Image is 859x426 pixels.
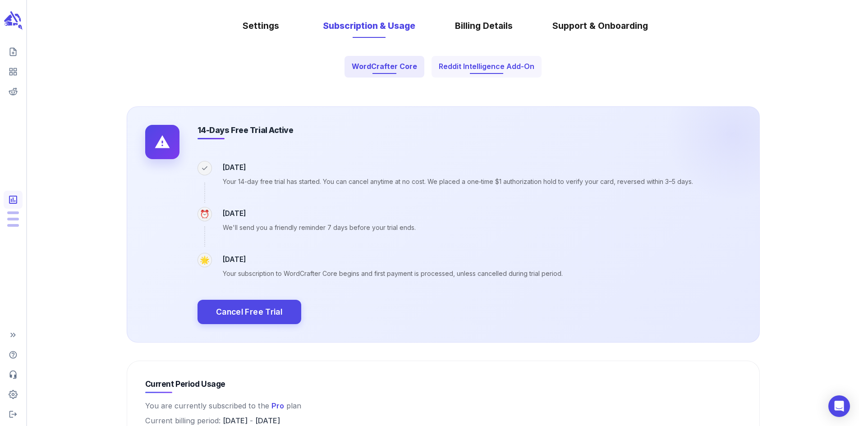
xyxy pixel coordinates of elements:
button: Billing Details [446,14,522,38]
span: Help Center [4,347,23,363]
span: Pro [271,401,284,410]
span: Input Tokens: 0 of 960,000 monthly tokens used. These limits are based on the last model you used... [7,224,19,227]
span: View your Reddit Intelligence add-on dashboard [4,83,23,100]
div: Open Intercom Messenger [828,395,850,417]
span: Output Tokens: 0 of 120,000 monthly tokens used. These limits are based on the last model you use... [7,218,19,220]
h5: Current Period Usage [145,379,225,389]
div: ✓ [198,161,212,175]
span: View your content dashboard [4,64,23,80]
span: Expand Sidebar [4,327,23,343]
button: Settings [229,14,292,38]
span: View Subscription & Usage [4,191,23,209]
p: Your 14-day free trial has started. You can cancel anytime at no cost. We placed a one‑time $1 au... [223,177,693,186]
p: [DATE] [223,163,693,173]
button: Reddit Intelligence Add-On [432,56,542,78]
h5: 14-Days Free Trial Active [198,125,294,136]
span: Posts: 0 of 5 monthly posts used [7,211,19,214]
button: Subscription & Usage [314,14,424,38]
p: [DATE] [223,255,563,265]
span: Adjust your account settings [4,386,23,403]
p: You are currently subscribed to the plan [145,400,741,412]
span: Contact Support [4,366,23,383]
p: We'll send you a friendly reminder 7 days before your trial ends. [223,223,416,232]
span: [DATE] [223,416,248,425]
span: Create new content [4,44,23,60]
div: 🌟 [198,253,212,267]
span: Cancel Free Trial [216,305,282,319]
span: Logout [4,406,23,422]
p: [DATE] [223,209,416,219]
span: [DATE] [255,416,280,425]
a: Cancel Free Trial [198,300,301,325]
button: Support & Onboarding [543,14,657,38]
div: ⏰ [198,207,212,221]
button: WordCrafter Core [345,56,424,78]
p: Your subscription to WordCrafter Core begins and first payment is processed, unless cancelled dur... [223,269,563,278]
